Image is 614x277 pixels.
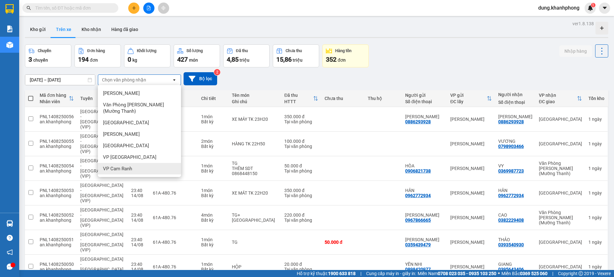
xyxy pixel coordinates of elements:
span: 3 [28,56,32,63]
span: 4,85 [227,56,239,63]
span: [GEOGRAPHIC_DATA] - [GEOGRAPHIC_DATA] (VIP) [80,207,123,228]
div: 0967866665 [405,218,431,223]
button: Kho nhận [76,22,106,37]
th: Toggle SortBy [281,90,321,107]
div: an.khanhphong [40,218,74,223]
div: [GEOGRAPHIC_DATA] [539,240,582,245]
div: 1 [588,240,604,245]
button: aim [158,3,169,14]
div: Số lượng [186,49,203,53]
div: Tại văn phòng [284,168,318,173]
button: Hàng tồn352đơn [322,44,369,67]
div: [PERSON_NAME] [450,240,492,245]
div: [PERSON_NAME] [450,117,492,122]
div: 14/08 [131,218,146,223]
div: Văn Phòng [PERSON_NAME] (Mường Thanh) [539,210,582,225]
strong: 1900 633 818 [328,271,356,276]
span: Văn Phòng [PERSON_NAME] (Mường Thanh) [103,102,178,114]
div: [PERSON_NAME] [450,215,492,220]
span: ngày [592,215,602,220]
div: [GEOGRAPHIC_DATA] [539,190,582,196]
span: ngày [592,190,602,196]
th: Toggle SortBy [536,90,585,107]
strong: 0369 525 060 [520,271,547,276]
th: Toggle SortBy [447,90,495,107]
div: 23:40 [131,212,146,218]
span: | [360,270,361,277]
input: Tìm tên, số ĐT hoặc mã đơn [35,4,111,12]
span: aim [161,6,166,10]
span: 15,86 [276,56,292,63]
div: Tồn kho [588,96,604,101]
button: Đơn hàng194đơn [75,44,121,67]
div: 0886293928 [498,119,524,124]
span: search [27,6,31,10]
div: Tại văn phòng [284,267,318,272]
div: [GEOGRAPHIC_DATA] [539,117,582,122]
div: Bất kỳ [201,144,225,149]
div: ver 1.8.138 [572,20,594,27]
span: đơn [90,58,98,63]
div: Đã thu [236,49,248,53]
div: HOÀNG ANH [405,237,444,242]
div: an.khanhphong [40,267,74,272]
div: 20.000 đ [284,262,318,267]
div: 1 [588,117,604,122]
div: 1 [588,190,604,196]
div: VƯƠNG [498,139,532,144]
div: 1 [588,215,604,220]
div: Tạo kho hàng mới [595,22,608,35]
span: [GEOGRAPHIC_DATA] - [GEOGRAPHIC_DATA] (VIP) [80,109,123,129]
div: XE MÁY TK 23H20 [232,117,278,122]
div: Khối lượng [137,49,156,53]
button: Đã thu4,85 triệu [223,44,270,67]
div: 0886293928 [405,119,431,124]
div: 4 món [201,212,225,218]
div: Tên món [232,93,278,98]
div: [PERSON_NAME] [450,141,492,146]
div: Bất kỳ [201,242,225,247]
div: HÀNG TK 22H50 [232,141,278,146]
div: 14/08 [131,242,146,247]
div: TG [232,240,278,245]
div: HOÀNG NAM VŨ [405,212,444,218]
img: warehouse-icon [6,42,13,48]
button: file-add [143,3,154,14]
button: Nhập hàng [559,45,592,57]
button: plus [128,3,139,14]
div: Chọn văn phòng nhận [102,77,146,83]
span: ngày [592,264,602,269]
div: 1 [588,141,604,146]
span: [GEOGRAPHIC_DATA] - [GEOGRAPHIC_DATA] (VIP) [80,158,123,179]
div: 1 món [201,237,225,242]
div: 23:40 [131,262,146,267]
div: 2 món [201,139,225,144]
div: 100.000 đ [284,139,318,144]
div: CÁT TƯỜNG [498,114,532,119]
div: Đã thu [284,93,313,98]
span: ngày [592,240,602,245]
div: Người nhận [498,92,532,97]
div: TG [232,161,278,166]
span: chuyến [33,58,48,63]
button: Khối lượng0kg [124,44,170,67]
div: Bất kỳ [201,267,225,272]
div: 0393540930 [498,242,524,247]
span: Miền Nam [418,270,496,277]
div: an.khanhphong [40,193,74,198]
div: PNL1408250055 [40,139,74,144]
div: YẾN NHI [405,262,444,267]
div: Bất kỳ [201,193,225,198]
img: logo-vxr [5,4,14,14]
div: THÊM SDT 0868448150 [232,166,278,176]
ul: Menu [98,85,181,177]
span: [PERSON_NAME] [103,90,140,96]
div: Tại văn phòng [284,144,318,149]
span: ngày [592,166,602,171]
span: copyright [579,271,583,276]
div: Số điện thoại [405,99,444,104]
button: Trên xe [51,22,76,37]
span: notification [7,249,13,255]
div: 1 món [201,262,225,267]
div: Tuyến [80,96,125,101]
